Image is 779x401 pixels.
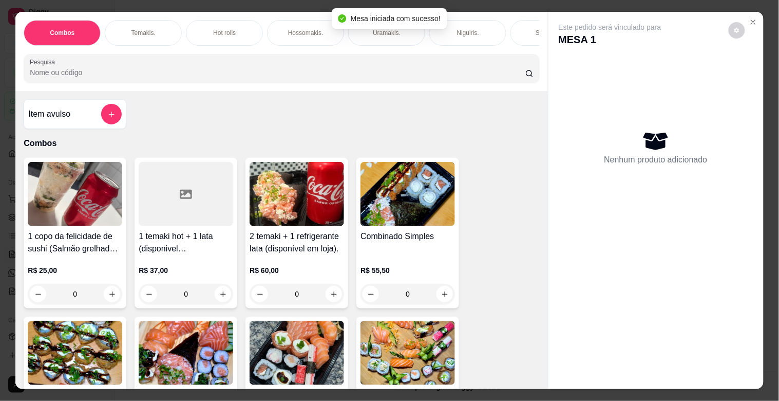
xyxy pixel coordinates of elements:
[28,162,122,226] img: product-image
[101,104,122,124] button: add-separate-item
[139,265,233,276] p: R$ 37,00
[24,137,539,150] p: Combos
[360,230,455,243] h4: Combinado Simples
[215,286,231,302] button: increase-product-quantity
[213,29,236,37] p: Hot rolls
[604,154,708,166] p: Nenhum produto adicionado
[360,162,455,226] img: product-image
[288,29,324,37] p: Hossomakis.
[729,22,745,39] button: decrease-product-quantity
[536,29,562,37] p: Sashimis.
[28,108,70,120] h4: Item avulso
[457,29,479,37] p: Niguiris.
[28,265,122,276] p: R$ 25,00
[250,321,344,385] img: product-image
[360,321,455,385] img: product-image
[30,286,46,302] button: decrease-product-quantity
[745,14,762,30] button: Close
[30,67,525,78] input: Pesquisa
[28,321,122,385] img: product-image
[559,22,661,32] p: Este pedido será vinculado para
[28,230,122,255] h4: 1 copo da felicidade de sushi (Salmão grelhado) 200ml + 1 lata (disponivel [PERSON_NAME][GEOGRAPH...
[131,29,156,37] p: Temakis.
[139,321,233,385] img: product-image
[559,32,661,47] p: MESA 1
[250,230,344,255] h4: 2 temaki + 1 refrigerante lata (disponível em loja).
[30,58,59,66] label: Pesquisa
[104,286,120,302] button: increase-product-quantity
[338,14,347,23] span: check-circle
[141,286,157,302] button: decrease-product-quantity
[50,29,74,37] p: Combos
[250,162,344,226] img: product-image
[351,14,441,23] span: Mesa iniciada com sucesso!
[250,265,344,276] p: R$ 60,00
[360,265,455,276] p: R$ 55,50
[373,29,401,37] p: Uramakis.
[139,230,233,255] h4: 1 temaki hot + 1 lata (disponivel [PERSON_NAME][GEOGRAPHIC_DATA])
